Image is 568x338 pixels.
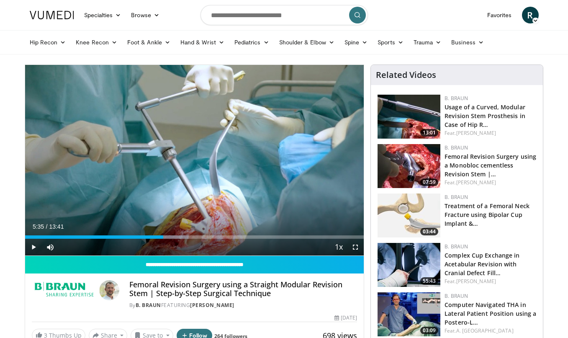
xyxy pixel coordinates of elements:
[456,179,496,186] a: [PERSON_NAME]
[445,327,536,335] div: Feat.
[42,239,59,255] button: Mute
[32,280,96,300] img: B. Braun
[25,65,364,256] video-js: Video Player
[347,239,364,255] button: Fullscreen
[274,34,339,51] a: Shoulder & Elbow
[378,95,440,139] img: 3f0fddff-fdec-4e4b-bfed-b21d85259955.150x105_q85_crop-smart_upscale.jpg
[229,34,274,51] a: Pediatrics
[522,7,539,23] a: R
[445,292,468,299] a: B. Braun
[420,228,438,235] span: 03:44
[456,129,496,137] a: [PERSON_NAME]
[49,223,64,230] span: 13:41
[445,103,525,129] a: Usage of a Curved, Modular Revision Stem Prosthesis in Case of Hip R…
[33,223,44,230] span: 5:35
[445,278,536,285] div: Feat.
[122,34,175,51] a: Foot & Ankle
[126,7,164,23] a: Browse
[46,223,48,230] span: /
[79,7,126,23] a: Specialties
[334,314,357,322] div: [DATE]
[445,194,468,201] a: B. Braun
[339,34,373,51] a: Spine
[445,95,468,102] a: B. Braun
[25,34,71,51] a: Hip Recon
[136,302,161,309] a: B. Braun
[378,243,440,287] img: 8b64c0ca-f349-41b4-a711-37a94bb885a5.jpg.150x105_q85_crop-smart_upscale.jpg
[445,251,519,277] a: Complex Cup Exchange in Acetabular Revision with Cranial Defect Fill…
[446,34,489,51] a: Business
[445,129,536,137] div: Feat.
[378,194,440,237] img: dd541074-bb98-4b7d-853b-83c717806bb5.jpg.150x105_q85_crop-smart_upscale.jpg
[420,129,438,137] span: 13:01
[420,178,438,186] span: 07:59
[376,70,436,80] h4: Related Videos
[445,152,536,178] a: Femoral Revision Surgery using a Monobloc cementless Revision Stem |…
[330,239,347,255] button: Playback Rate
[445,179,536,186] div: Feat.
[445,301,536,326] a: Computer Navigated THA in Lateral Patient Position using a Postero-L…
[30,11,74,19] img: VuMedi Logo
[71,34,122,51] a: Knee Recon
[25,239,42,255] button: Play
[378,243,440,287] a: 55:43
[99,280,119,300] img: Avatar
[378,144,440,188] img: 97950487-ad54-47b6-9334-a8a64355b513.150x105_q85_crop-smart_upscale.jpg
[129,280,357,298] h4: Femoral Revision Surgery using a Straight Modular Revision Stem | Step-by-Step Surgical Technique
[175,34,229,51] a: Hand & Wrist
[190,302,234,309] a: [PERSON_NAME]
[378,292,440,336] a: 03:09
[420,327,438,334] span: 03:09
[378,292,440,336] img: 11fc43c8-c25e-4126-ac60-c8374046ba21.jpg.150x105_q85_crop-smart_upscale.jpg
[129,302,357,309] div: By FEATURING
[25,235,364,239] div: Progress Bar
[409,34,447,51] a: Trauma
[456,327,514,334] a: A. [GEOGRAPHIC_DATA]
[445,144,468,151] a: B. Braun
[445,202,529,227] a: Treatment of a Femoral Neck Fracture using Bipolar Cup Implant &…
[378,194,440,237] a: 03:44
[456,278,496,285] a: [PERSON_NAME]
[200,5,368,25] input: Search topics, interventions
[378,144,440,188] a: 07:59
[482,7,517,23] a: Favorites
[445,243,468,250] a: B. Braun
[378,95,440,139] a: 13:01
[420,277,438,285] span: 55:43
[373,34,409,51] a: Sports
